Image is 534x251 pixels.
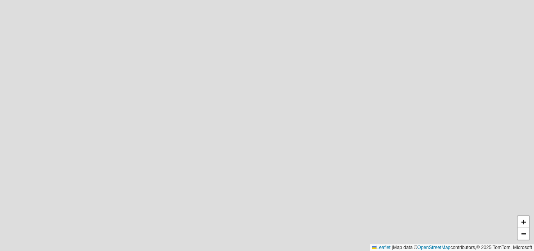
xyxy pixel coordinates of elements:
[372,245,391,250] a: Leaflet
[521,217,526,227] span: +
[418,245,451,250] a: OpenStreetMap
[370,244,534,251] div: Map data © contributors,© 2025 TomTom, Microsoft
[392,245,393,250] span: |
[518,228,529,240] a: Zoom out
[521,229,526,238] span: −
[518,216,529,228] a: Zoom in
